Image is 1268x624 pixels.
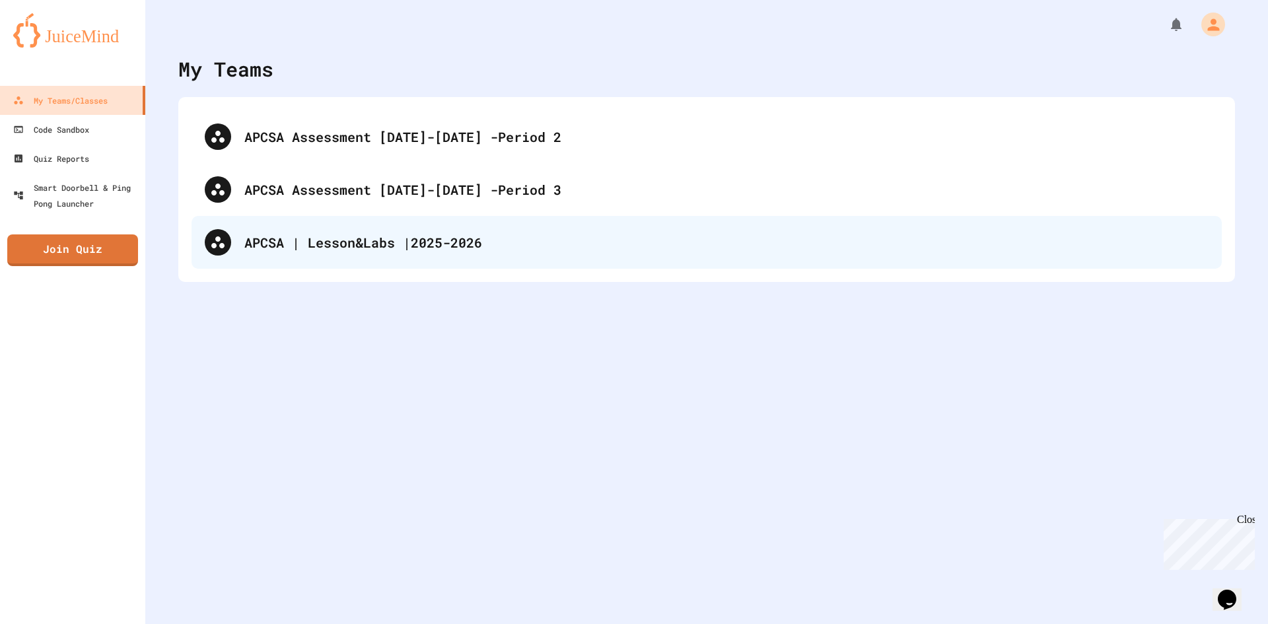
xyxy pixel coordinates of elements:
[192,163,1222,216] div: APCSA Assessment [DATE]-[DATE] -Period 3
[1213,571,1255,611] iframe: chat widget
[178,54,273,84] div: My Teams
[244,180,1209,199] div: APCSA Assessment [DATE]-[DATE] -Period 3
[192,216,1222,269] div: APCSA | Lesson&Labs |2025-2026
[13,13,132,48] img: logo-orange.svg
[13,151,89,166] div: Quiz Reports
[13,121,89,137] div: Code Sandbox
[1187,9,1228,40] div: My Account
[244,232,1209,252] div: APCSA | Lesson&Labs |2025-2026
[1144,13,1187,36] div: My Notifications
[192,110,1222,163] div: APCSA Assessment [DATE]-[DATE] -Period 2
[5,5,91,84] div: Chat with us now!Close
[1158,514,1255,570] iframe: chat widget
[244,127,1209,147] div: APCSA Assessment [DATE]-[DATE] -Period 2
[13,92,108,108] div: My Teams/Classes
[13,180,140,211] div: Smart Doorbell & Ping Pong Launcher
[7,234,138,266] a: Join Quiz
